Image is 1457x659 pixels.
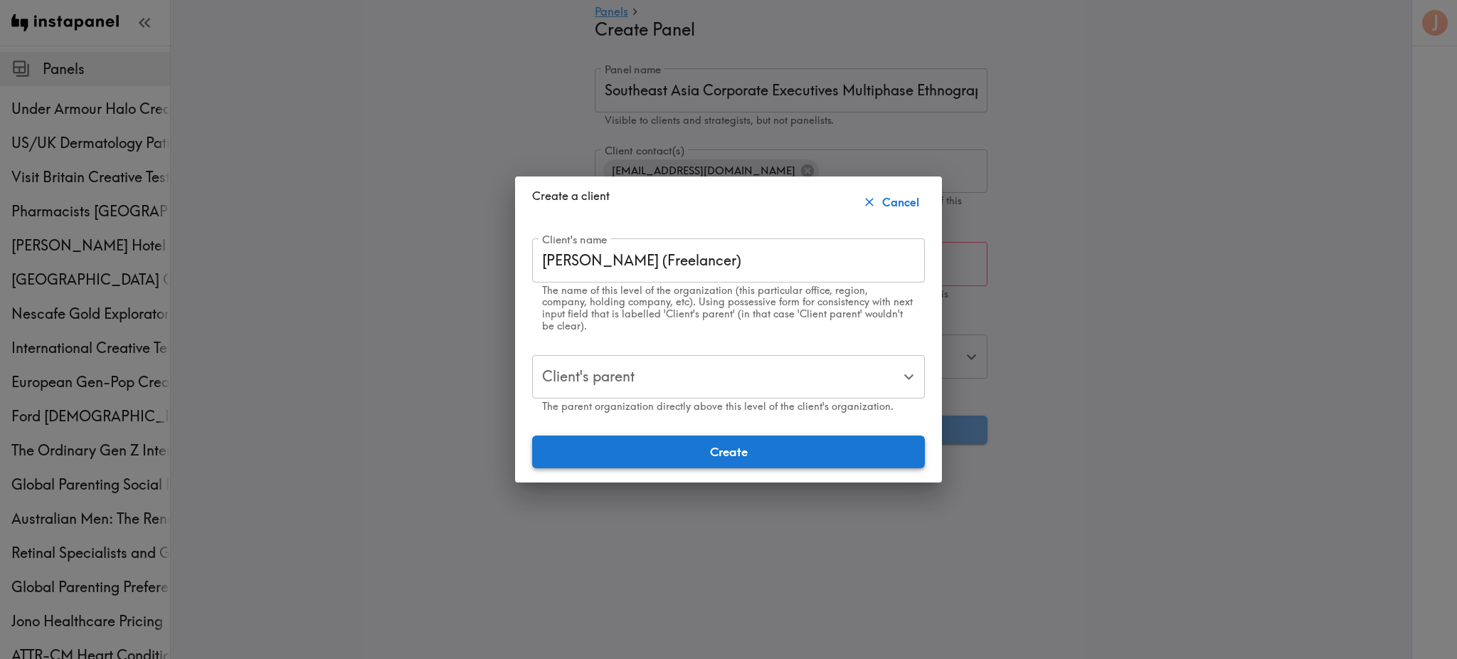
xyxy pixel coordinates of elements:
[898,366,920,388] button: Open
[532,436,925,468] button: Create
[542,232,608,248] label: Client's name
[542,284,913,332] span: The name of this level of the organization (this particular office, region, company, holding comp...
[532,188,925,216] div: Create a client
[542,400,894,413] span: The parent organization directly above this level of the client's organization.
[859,188,925,216] button: Cancel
